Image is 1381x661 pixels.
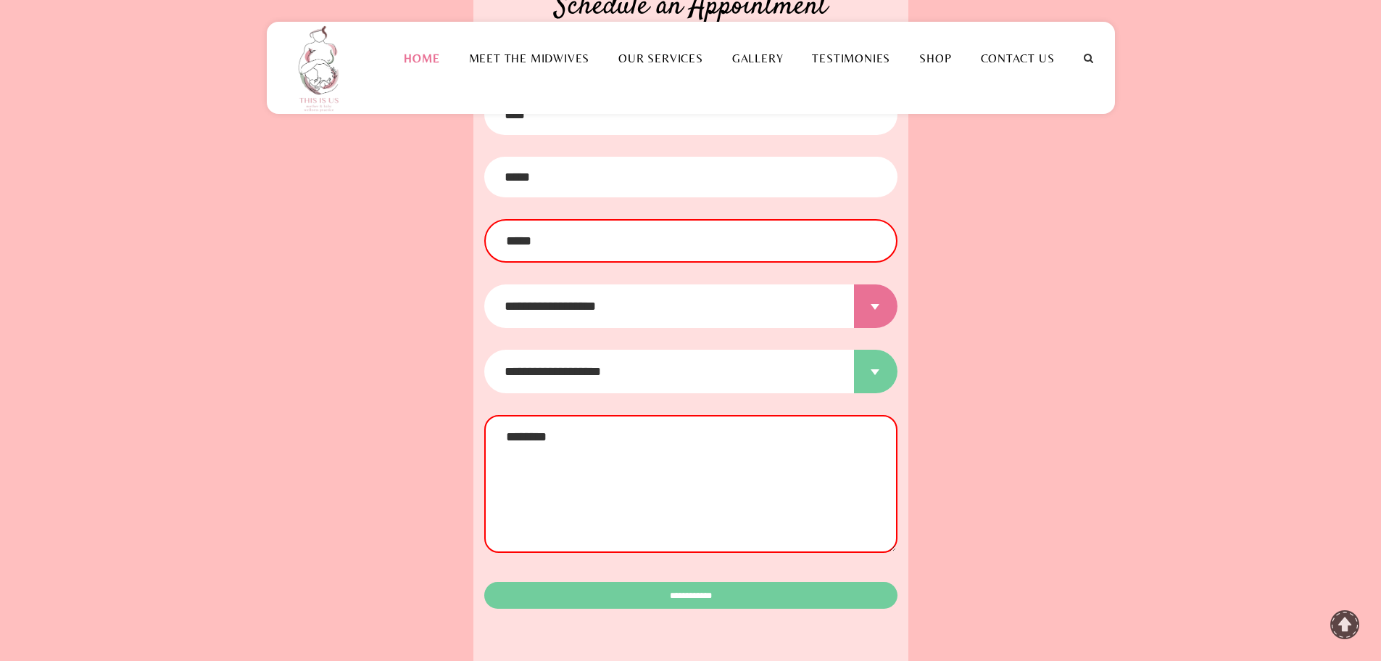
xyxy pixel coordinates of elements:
[289,22,354,114] img: This is us practice
[966,52,1069,65] a: Contact Us
[1330,610,1359,639] a: To Top
[389,52,454,65] a: Home
[718,52,798,65] a: Gallery
[797,52,905,65] a: Testimonies
[455,52,605,65] a: Meet the Midwives
[905,52,966,65] a: Shop
[604,52,718,65] a: Our Services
